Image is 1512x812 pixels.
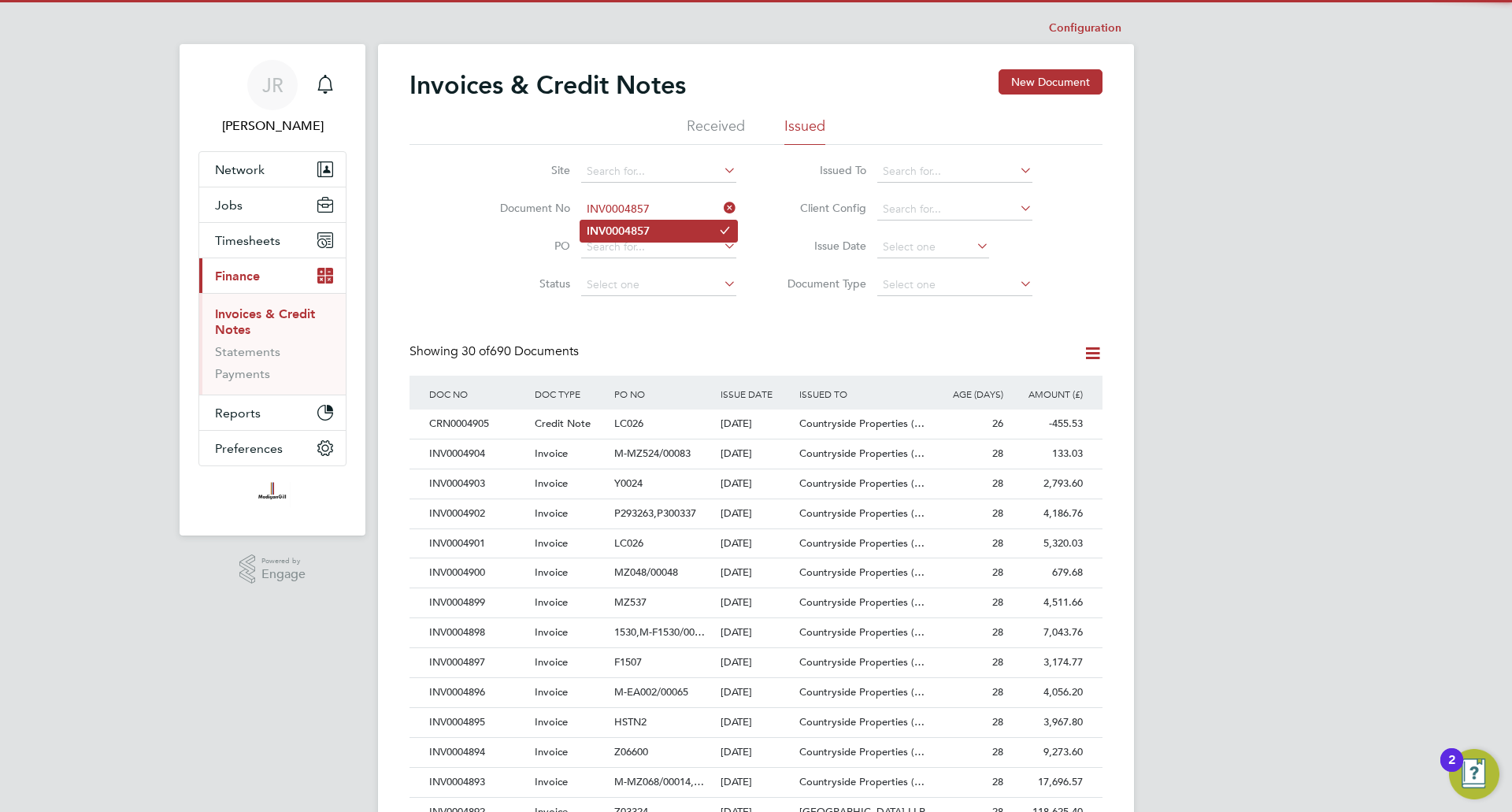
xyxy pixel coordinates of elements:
[877,198,1032,221] input: Search for...
[992,506,1003,520] span: 28
[425,499,531,528] div: INV0004902
[799,625,925,639] span: Countryside Properties (…
[215,233,280,248] span: Timesheets
[992,565,1003,579] span: 28
[776,201,866,215] label: Client Config
[215,269,260,284] span: Finance
[776,239,866,253] label: Issue Date
[614,476,643,490] span: Y0024
[581,198,736,221] input: Search for...
[215,162,265,177] span: Network
[198,117,346,135] span: Jamie Rouse
[1007,678,1087,707] div: 4,056.20
[992,625,1003,639] span: 28
[480,276,570,291] label: Status
[614,565,678,579] span: MZ048/00048
[795,376,928,412] div: ISSUED TO
[535,417,591,430] span: Credit Note
[1007,708,1087,737] div: 3,967.80
[461,343,490,359] span: 30 of
[261,568,306,581] span: Engage
[215,366,270,381] a: Payments
[799,715,925,729] span: Countryside Properties (…
[614,417,643,430] span: LC026
[799,417,925,430] span: Countryside Properties (…
[535,745,568,758] span: Invoice
[1007,499,1087,528] div: 4,186.76
[717,469,796,499] div: [DATE]
[928,376,1007,412] div: AGE (DAYS)
[614,536,643,550] span: LC026
[199,395,346,430] button: Reports
[480,201,570,215] label: Document No
[717,648,796,677] div: [DATE]
[799,655,925,669] span: Countryside Properties (…
[799,775,925,788] span: Countryside Properties (…
[535,685,568,699] span: Invoice
[1007,376,1087,412] div: AMOUNT (£)
[1007,768,1087,797] div: 17,696.57
[717,439,796,469] div: [DATE]
[180,44,365,536] nav: Main navigation
[198,482,346,507] a: Go to home page
[1007,410,1087,439] div: -455.53
[425,588,531,617] div: INV0004899
[999,69,1102,95] button: New Document
[614,655,642,669] span: F1507
[992,655,1003,669] span: 28
[198,60,346,135] a: JR[PERSON_NAME]
[1448,760,1455,780] div: 2
[992,447,1003,460] span: 28
[776,163,866,177] label: Issued To
[614,775,704,788] span: M-MZ068/00014,…
[799,595,925,609] span: Countryside Properties (…
[610,376,716,412] div: PO NO
[461,343,579,359] span: 690 Documents
[531,376,610,412] div: DOC TYPE
[992,685,1003,699] span: 28
[992,775,1003,788] span: 28
[425,529,531,558] div: INV0004901
[799,685,925,699] span: Countryside Properties (…
[535,775,568,788] span: Invoice
[199,258,346,293] button: Finance
[480,239,570,253] label: PO
[425,708,531,737] div: INV0004895
[784,117,825,145] li: Issued
[992,417,1003,430] span: 26
[776,276,866,291] label: Document Type
[799,536,925,550] span: Countryside Properties (…
[535,476,568,490] span: Invoice
[261,554,306,568] span: Powered by
[215,198,243,213] span: Jobs
[614,506,696,520] span: P293263,P300337
[992,536,1003,550] span: 28
[717,678,796,707] div: [DATE]
[262,75,283,95] span: JR
[717,738,796,767] div: [DATE]
[799,506,925,520] span: Countryside Properties (…
[215,344,280,359] a: Statements
[717,768,796,797] div: [DATE]
[199,152,346,187] button: Network
[1449,749,1499,799] button: Open Resource Center, 2 new notifications
[799,447,925,460] span: Countryside Properties (…
[717,499,796,528] div: [DATE]
[992,476,1003,490] span: 28
[535,655,568,669] span: Invoice
[215,441,283,456] span: Preferences
[535,595,568,609] span: Invoice
[425,678,531,707] div: INV0004896
[409,69,686,101] h2: Invoices & Credit Notes
[614,715,647,729] span: HSTN2
[1007,738,1087,767] div: 9,273.60
[535,447,568,460] span: Invoice
[581,274,736,296] input: Select one
[535,506,568,520] span: Invoice
[877,274,1032,296] input: Select one
[614,447,691,460] span: M-MZ524/00083
[877,236,989,258] input: Select one
[717,558,796,588] div: [DATE]
[614,595,647,609] span: MZ537
[425,410,531,439] div: CRN0004905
